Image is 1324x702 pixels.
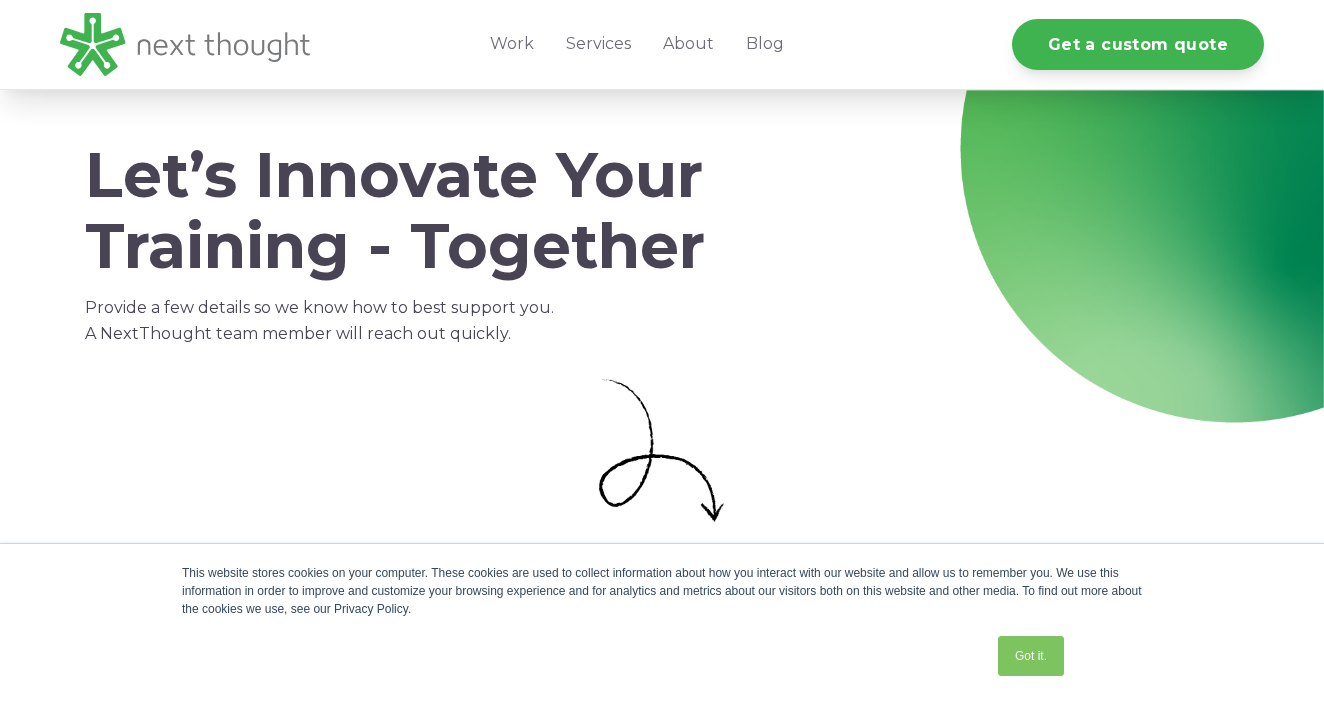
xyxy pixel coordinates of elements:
a: Get a custom quote [1012,19,1264,70]
span: Provide a few details so we know how to best support you. [85,298,554,317]
div: This website stores cookies on your computer. These cookies are used to collect information about... [182,564,1142,618]
span: A NextThought team member will reach out quickly. [85,324,511,343]
img: LG - NextThought Logo [60,13,310,76]
h2: Contact Us [60,536,1264,577]
a: Got it. [998,636,1064,676]
span: Let’s Innovate Your Training - Together [85,137,705,284]
img: Small curly arrow [599,379,724,523]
